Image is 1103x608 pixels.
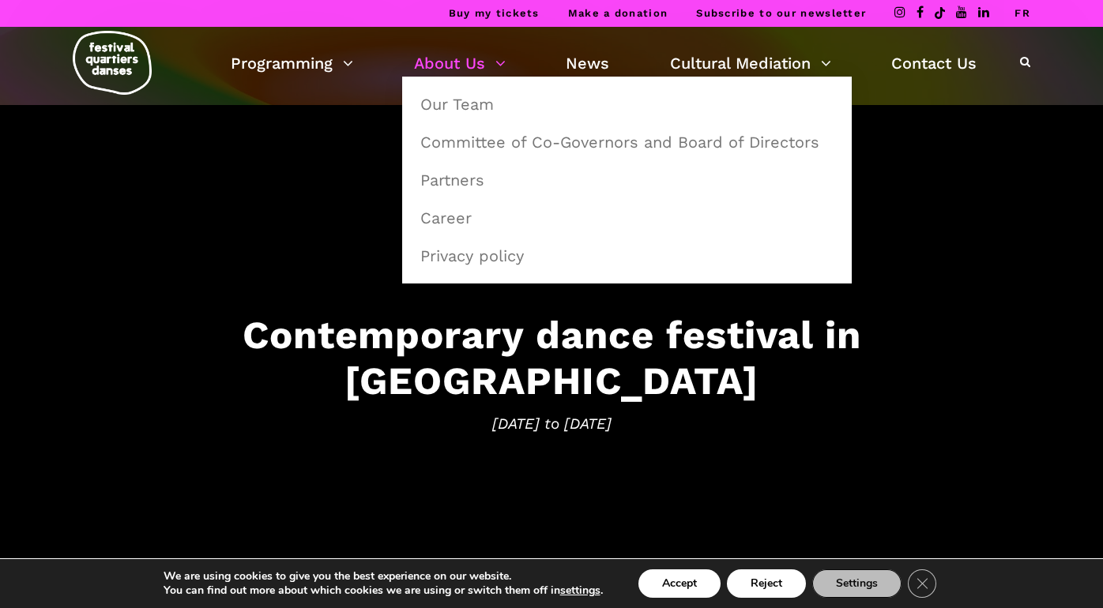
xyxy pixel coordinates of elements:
[449,7,540,19] a: Buy my tickets
[568,7,668,19] a: Make a donation
[560,584,600,598] button: settings
[638,569,721,598] button: Accept
[411,162,843,198] a: Partners
[73,31,152,95] img: logo-fqd-med
[62,412,1041,436] span: [DATE] to [DATE]
[411,238,843,274] a: Privacy policy
[164,584,603,598] p: You can find out more about which cookies we are using or switch them off in .
[1015,7,1030,19] a: FR
[670,50,831,77] a: Cultural Mediation
[891,50,977,77] a: Contact Us
[164,569,603,584] p: We are using cookies to give you the best experience on our website.
[231,50,353,77] a: Programming
[908,569,936,598] button: Close GDPR Cookie Banner
[696,7,866,19] a: Subscribe to our newsletter
[812,569,902,598] button: Settings
[411,124,843,160] a: Committee of Co-Governors and Board of Directors
[62,311,1041,404] h3: Contemporary dance festival in [GEOGRAPHIC_DATA]
[411,200,843,236] a: Career
[727,569,806,598] button: Reject
[566,50,609,77] a: News
[411,86,843,122] a: Our Team
[414,50,506,77] a: About Us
